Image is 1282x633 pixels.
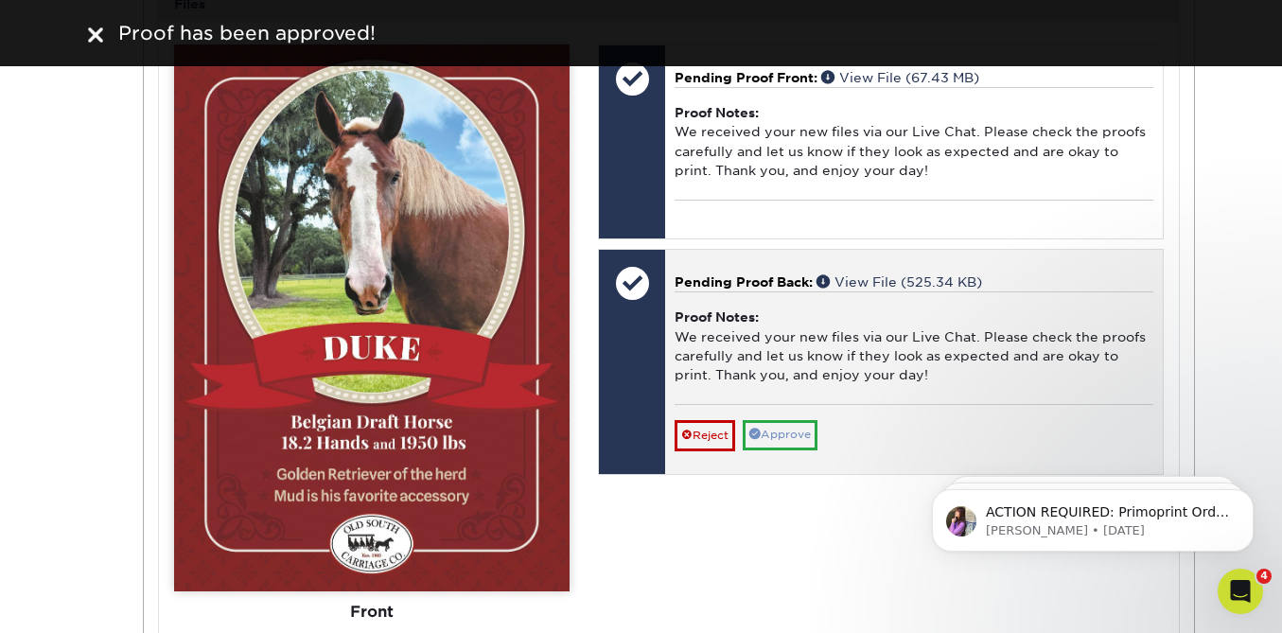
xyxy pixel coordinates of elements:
[743,420,817,449] a: Approve
[1256,569,1272,584] span: 4
[675,420,735,450] a: Reject
[821,70,979,85] a: View File (67.43 MB)
[174,590,570,632] div: Front
[675,70,817,85] span: Pending Proof Front:
[5,575,161,626] iframe: Google Customer Reviews
[118,22,376,44] span: Proof has been approved!
[675,105,759,120] strong: Proof Notes:
[675,291,1152,404] div: We received your new files via our Live Chat. Please check the proofs carefully and let us know i...
[675,274,813,290] span: Pending Proof Back:
[904,449,1282,582] iframe: Intercom notifications message
[1218,569,1263,614] iframe: Intercom live chat
[675,309,759,325] strong: Proof Notes:
[817,274,982,290] a: View File (525.34 KB)
[675,87,1152,200] div: We received your new files via our Live Chat. Please check the proofs carefully and let us know i...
